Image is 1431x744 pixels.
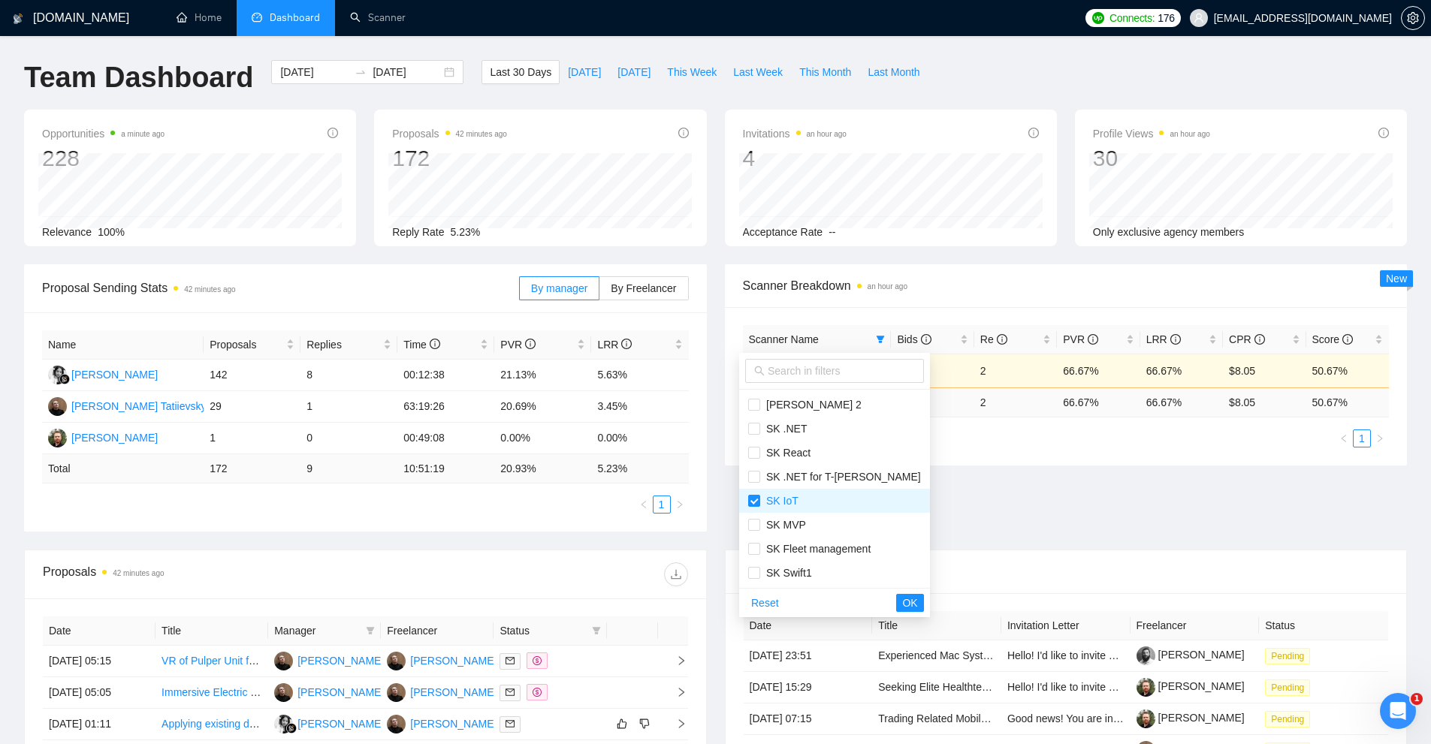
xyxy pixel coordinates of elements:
img: gigradar-bm.png [286,723,297,733]
td: 0.00% [494,423,591,454]
div: [PERSON_NAME] Tatiievskyi [410,715,548,732]
td: 0.00% [591,423,688,454]
span: -- [829,226,835,238]
li: Next Page [1371,429,1389,447]
td: Seeking Elite Healthtech Agency: Equity-Only. Pilot Secured, Revenue Pipeline Ready [872,672,1001,703]
a: [PERSON_NAME] [1137,712,1245,724]
img: DT [274,683,293,702]
div: 228 [42,144,165,173]
span: Connects: [1109,10,1155,26]
span: Acceptance Rate [743,226,823,238]
button: like [613,715,631,733]
td: Applying existing designs to a disruptive app for mental health [155,709,268,740]
span: swap-right [355,66,367,78]
td: 5.23 % [591,454,688,483]
td: 29 [204,391,300,423]
input: End date [373,64,441,80]
th: Proposals [204,330,300,360]
a: SK[PERSON_NAME] [48,431,158,443]
div: [PERSON_NAME] Tatiievskyi [71,398,209,414]
span: 100% [98,226,125,238]
a: DT[PERSON_NAME] Tatiievskyi [48,399,209,411]
td: 20.93 % [494,454,591,483]
span: LRR [597,339,632,351]
span: OK [902,595,917,611]
span: Proposal Sending Stats [42,279,519,297]
li: Previous Page [1335,429,1353,447]
img: DT [48,397,67,416]
td: Trading Related Mobile App + Integrated Game (iOS & Android) [872,703,1001,735]
a: 1 [1354,430,1370,447]
span: filter [876,335,885,344]
div: [PERSON_NAME] [297,715,384,732]
img: DT [387,683,406,702]
a: Pending [1265,649,1316,661]
td: 1 [204,423,300,454]
li: 1 [653,495,671,514]
span: filter [589,619,604,642]
span: Last 30 Days [490,64,551,80]
span: right [664,718,687,729]
span: SK .NET [760,423,807,435]
a: [PERSON_NAME] [1137,649,1245,661]
span: right [664,687,687,697]
span: info-circle [1254,334,1265,345]
span: info-circle [678,128,689,138]
td: 1 [300,391,397,423]
time: an hour ago [807,130,847,138]
img: gigradar-bm.png [59,374,70,384]
div: [PERSON_NAME] Tatiievskyi [297,652,435,669]
time: a minute ago [121,130,165,138]
span: like [617,718,627,730]
span: LRR [1146,333,1181,345]
th: Date [744,611,873,640]
span: mail [506,656,515,665]
td: 66.67 % [1057,387,1140,417]
th: Invitation Letter [1001,611,1131,640]
span: dashboard [252,12,262,23]
button: Reset [745,594,785,612]
td: 0 [300,423,397,454]
span: PVR [1063,333,1098,345]
span: Opportunities [42,125,165,143]
li: 1 [1353,429,1371,447]
span: to [355,66,367,78]
td: 21.13% [494,360,591,391]
span: SK Fleet management [760,543,871,555]
th: Title [872,611,1001,640]
time: 42 minutes ago [113,569,164,577]
span: Reply Rate [392,226,444,238]
span: Status [500,622,585,639]
span: This Month [799,64,851,80]
td: [DATE] 05:05 [43,677,155,709]
td: 142 [204,360,300,391]
img: upwork-logo.png [1092,12,1104,24]
span: filter [873,328,888,351]
button: [DATE] [560,60,609,84]
div: [PERSON_NAME] [71,366,158,383]
span: Scanner Breakdown [743,276,1390,295]
iframe: Intercom live chat [1380,693,1416,729]
img: SK [48,429,67,447]
span: By manager [531,282,587,294]
td: 2 [974,354,1057,387]
td: 5.63% [591,360,688,391]
time: 42 minutes ago [456,130,507,138]
button: download [664,562,688,586]
span: dislike [639,718,650,730]
span: download [665,568,687,580]
span: By Freelancer [611,282,676,294]
a: 1 [654,496,670,513]
th: Status [1259,611,1388,640]
li: Previous Page [635,495,653,514]
td: 172 [204,454,300,483]
span: right [664,655,687,666]
td: 00:12:38 [397,360,494,391]
span: info-circle [328,128,338,138]
div: [PERSON_NAME] [71,429,158,446]
a: searchScanner [350,11,406,24]
td: 66.67% [1140,354,1223,387]
img: c16ZuE7h4WCmr8y5Bu4O4qL446whqzDAU3qxATqrIEda9UMwyBUTKpbw-9kR4iw0jF [1137,678,1155,697]
td: 3.45% [591,391,688,423]
td: [DATE] 05:15 [43,646,155,677]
